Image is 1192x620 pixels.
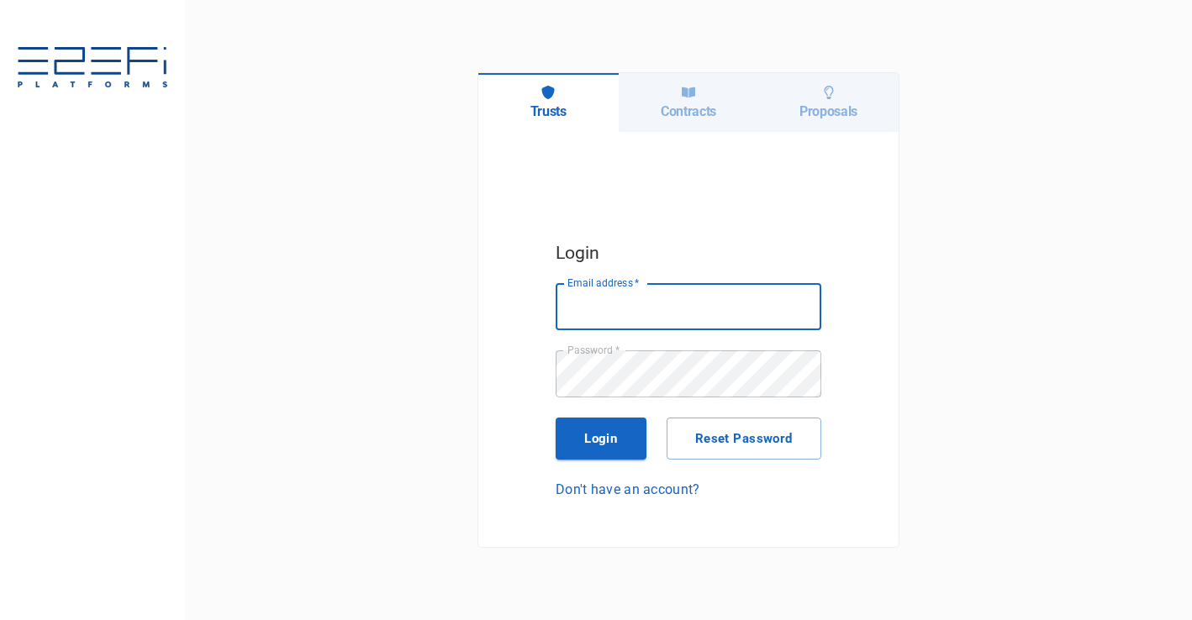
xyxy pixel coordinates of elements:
img: E2EFiPLATFORMS-7f06cbf9.svg [17,47,168,91]
a: Don't have an account? [556,480,821,499]
h5: Login [556,239,821,267]
button: Reset Password [667,418,821,460]
h6: Proposals [799,103,857,119]
label: Password [567,343,620,357]
label: Email address [567,276,640,290]
button: Login [556,418,646,460]
h6: Trusts [530,103,567,119]
h6: Contracts [661,103,716,119]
